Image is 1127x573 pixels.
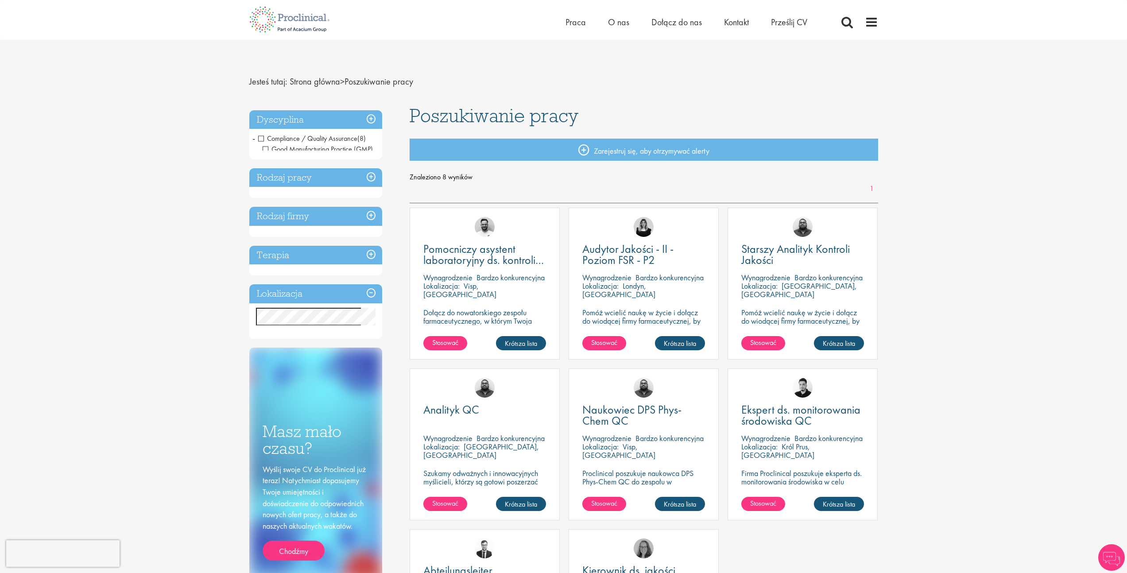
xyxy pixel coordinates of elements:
a: Molly Colclough [634,217,654,237]
font: Wynagrodzenie [582,433,631,443]
font: Naukowiec DPS Phys-Chem QC [582,402,682,428]
font: Wynagrodzenie [423,272,472,283]
font: Lokalizacja: [423,281,460,291]
font: Krótsza lista [664,499,696,509]
font: Bardzo konkurencyjna [476,272,545,283]
font: Audytor Jakości - II - Poziom FSR - P2 [582,241,674,267]
font: Zarejestruj się, aby otrzymywać alerty [594,146,709,156]
font: Bardzo konkurencyjna [635,272,704,283]
a: Stosować [423,336,467,350]
font: Visp, [GEOGRAPHIC_DATA] [582,441,655,460]
font: Krótsza lista [664,339,696,348]
font: Visp, [GEOGRAPHIC_DATA] [423,281,496,299]
img: Ingrid Aymes [634,538,654,558]
font: Lokalizacja: [582,441,619,452]
img: Anderson Maldonado [793,378,813,398]
font: Bardzo konkurencyjna [794,433,863,443]
font: Lokalizacja: [582,281,619,291]
font: Praca [565,16,586,28]
font: Bardzo konkurencyjna [794,272,863,283]
font: Wynagrodzenie [741,272,790,283]
font: Chodźmy [279,546,308,556]
a: Stosować [582,497,626,511]
img: Ashley Bennett [793,217,813,237]
font: Krótsza lista [505,339,537,348]
font: Wyślij swoje CV do Proclinical już teraz! Natychmiast dopasujemy Twoje umiejętności i doświadczen... [263,464,366,531]
font: Znaleziono 8 wyników [410,172,472,182]
a: Krótsza lista [496,336,546,350]
font: Terapia [257,249,289,261]
a: Chodźmy [263,541,325,561]
a: Audytor Jakości - II - Poziom FSR - P2 [582,244,705,266]
font: Masz mało czasu? [263,421,341,459]
font: Strona główna [290,76,340,87]
font: Lokalizacja [257,287,302,299]
font: Stosować [591,338,617,347]
a: Krótsza lista [655,336,705,350]
font: Bardzo konkurencyjna [635,433,704,443]
font: Krótsza lista [823,339,855,348]
img: Ashley Bennett [475,378,495,398]
img: Ashley Bennett [634,378,654,398]
a: Stosować [741,497,785,511]
img: Antoine Mortiaux [475,538,495,558]
a: Dołącz do nas [651,16,702,28]
span: Compliance / Quality Assurance [258,134,357,143]
font: Lokalizacja: [423,441,460,452]
a: Analityk QC [423,404,546,415]
font: Stosować [432,499,458,508]
font: Londyn, [GEOGRAPHIC_DATA] [582,281,655,299]
font: Pomocniczy asystent laboratoryjny ds. kontroli jakości [423,241,544,279]
span: Compliance / Quality Assurance [258,134,366,143]
img: Emile De Beer [475,217,495,237]
div: Dyscyplina [249,110,382,129]
span: - [252,132,255,145]
font: Krótsza lista [823,499,855,509]
font: Proclinical poszukuje naukowca DPS Phys-Chem QC do zespołu w [GEOGRAPHIC_DATA] [582,468,693,495]
a: Krótsza lista [814,497,864,511]
span: Good Manufacturing Practice (GMP) [263,144,373,154]
font: Stosować [750,338,776,347]
a: Stosować [423,497,467,511]
font: Wynagrodzenie [423,433,472,443]
a: Stosować [582,336,626,350]
font: Starszy Analityk Kontroli Jakości [741,241,850,267]
a: Krótsza lista [814,336,864,350]
font: Analityk QC [423,402,479,417]
a: Krótsza lista [496,497,546,511]
div: Rodzaj firmy [249,207,382,226]
font: Lokalizacja: [741,281,778,291]
a: Kontakt [724,16,749,28]
a: Stosować [741,336,785,350]
a: Prześlij CV [771,16,807,28]
div: Rodzaj pracy [249,168,382,187]
img: Chatbot [1098,544,1125,571]
font: > [340,76,345,87]
a: 1 [865,184,878,194]
font: [GEOGRAPHIC_DATA], [GEOGRAPHIC_DATA] [423,441,539,460]
iframe: reCAPTCHA [6,540,120,567]
font: Dyscyplina [257,113,304,125]
font: Jesteś tutaj: [249,76,287,87]
font: Rodzaj firmy [257,210,309,222]
font: Stosować [432,338,458,347]
a: Naukowiec DPS Phys-Chem QC [582,404,705,426]
font: Krótsza lista [505,499,537,509]
a: Krótsza lista [655,497,705,511]
font: Wynagrodzenie [582,272,631,283]
font: Lokalizacja: [741,441,778,452]
font: Poszukiwanie pracy [345,76,413,87]
div: Terapia [249,246,382,265]
font: Stosować [750,499,776,508]
a: Ekspert ds. monitorowania środowiska QC [741,404,864,426]
span: Good Manufacturing Practice (GMP) [263,144,373,164]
